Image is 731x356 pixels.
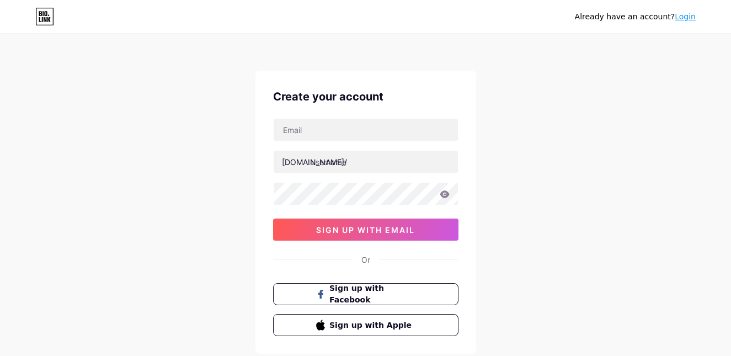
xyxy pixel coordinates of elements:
input: username [274,151,458,173]
div: [DOMAIN_NAME]/ [282,156,347,168]
span: Sign up with Apple [329,320,415,331]
span: Sign up with Facebook [329,283,415,306]
input: Email [274,119,458,141]
div: Or [361,254,370,265]
button: Sign up with Facebook [273,283,458,305]
div: Already have an account? [575,11,696,23]
span: sign up with email [316,225,415,235]
button: sign up with email [273,219,458,241]
button: Sign up with Apple [273,314,458,336]
div: Create your account [273,88,458,105]
a: Login [675,12,696,21]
